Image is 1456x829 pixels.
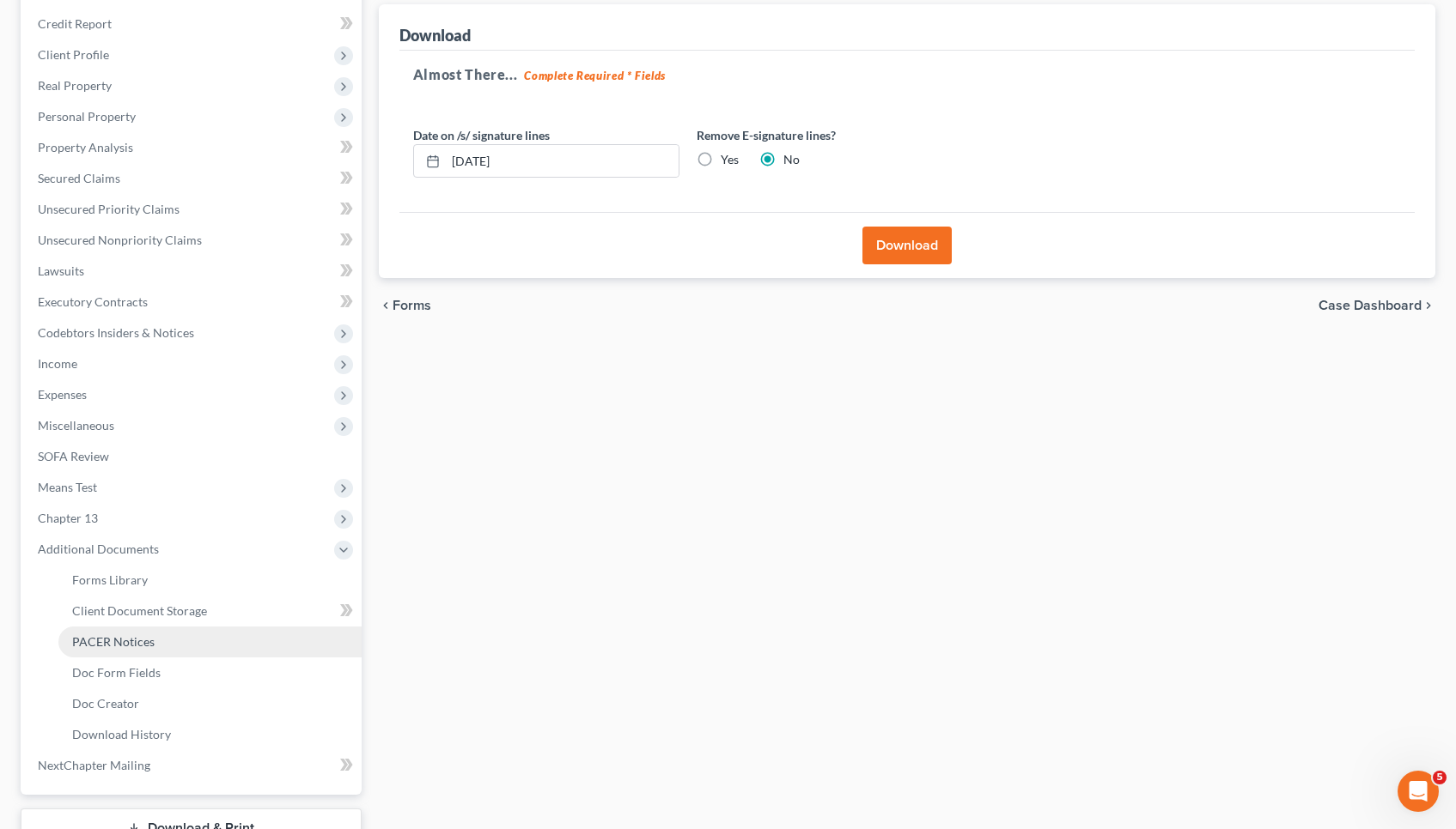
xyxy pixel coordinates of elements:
[24,132,362,163] a: Property Analysis
[1422,299,1435,312] i: chevron_right
[38,294,148,309] span: Executory Contracts
[58,719,362,750] a: Download History
[38,480,97,494] span: Means Test
[399,25,471,45] div: Download
[24,441,362,472] a: SOFA Review
[38,171,120,185] span: Secured Claims
[24,256,362,287] a: Lawsuits
[783,151,800,168] label: No
[1433,771,1447,784] span: 5
[379,299,454,312] button: chevron_left Forms
[72,634,155,649] span: PACER Notices
[72,727,171,741] span: Download History
[24,225,362,256] a: Unsecured Nonpriority Claims
[72,572,148,587] span: Forms Library
[1398,771,1439,812] iframe: Intercom live chat
[24,163,362,194] a: Secured Claims
[38,233,202,247] span: Unsecured Nonpriority Claims
[58,565,362,596] a: Forms Library
[721,151,739,168] label: Yes
[58,626,362,657] a: PACER Notices
[24,750,362,781] a: NextChapter Mailing
[38,418,114,433] span: Miscellaneous
[38,109,136,124] span: Personal Property
[38,449,109,463] span: SOFA Review
[72,603,207,618] span: Client Document Storage
[413,126,550,144] label: Date on /s/ signature lines
[1319,299,1435,312] a: Case Dashboard chevron_right
[38,758,150,772] span: NextChapter Mailing
[24,287,362,318] a: Executory Contracts
[24,194,362,225] a: Unsecured Priority Claims
[524,69,666,82] strong: Complete Required * Fields
[38,542,159,556] span: Additional Documents
[379,299,393,312] i: chevron_left
[38,140,133,154] span: Property Analysis
[413,64,1401,85] h5: Almost There...
[38,387,87,402] span: Expenses
[446,145,679,178] input: MM/DD/YYYY
[38,202,180,216] span: Unsecured Priority Claims
[58,688,362,719] a: Doc Creator
[58,596,362,626] a: Client Document Storage
[1319,299,1422,312] span: Case Dashboard
[72,696,139,711] span: Doc Creator
[393,299,431,312] span: Forms
[38,356,77,371] span: Income
[38,511,98,525] span: Chapter 13
[38,16,112,31] span: Credit Report
[862,227,952,264] button: Download
[58,657,362,688] a: Doc Form Fields
[697,126,963,144] label: Remove E-signature lines?
[38,325,194,340] span: Codebtors Insiders & Notices
[38,263,84,278] span: Lawsuits
[38,78,112,93] span: Real Property
[72,665,161,680] span: Doc Form Fields
[38,47,109,62] span: Client Profile
[24,9,362,39] a: Credit Report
